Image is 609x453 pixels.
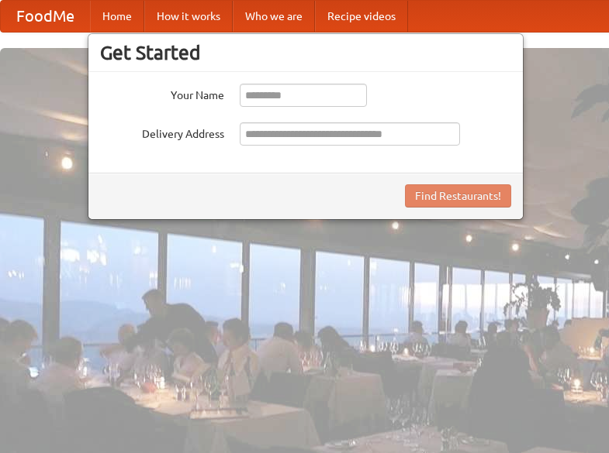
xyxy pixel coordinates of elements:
[100,122,224,142] label: Delivery Address
[90,1,144,32] a: Home
[1,1,90,32] a: FoodMe
[100,84,224,103] label: Your Name
[405,184,511,208] button: Find Restaurants!
[315,1,408,32] a: Recipe videos
[100,41,511,64] h3: Get Started
[233,1,315,32] a: Who we are
[144,1,233,32] a: How it works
